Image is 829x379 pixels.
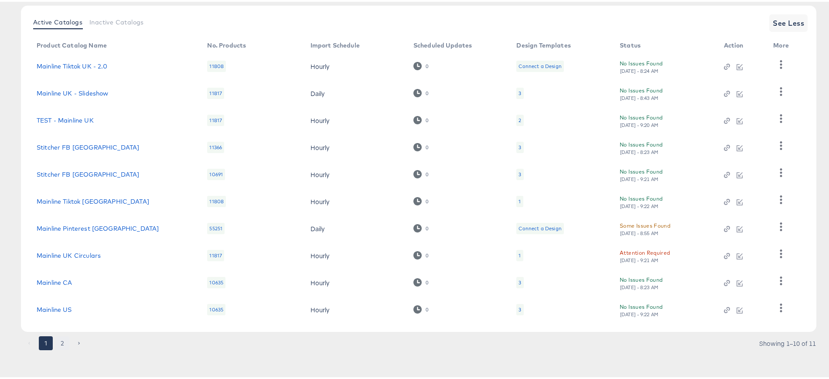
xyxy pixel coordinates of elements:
[516,302,523,314] div: 3
[304,267,406,294] td: Hourly
[33,17,82,24] span: Active Catalogs
[413,304,429,312] div: 0
[425,305,429,311] div: 0
[413,40,472,47] div: Scheduled Updates
[413,168,429,177] div: 0
[519,169,521,176] div: 3
[413,87,429,96] div: 0
[304,213,406,240] td: Daily
[425,197,429,203] div: 0
[766,37,799,51] th: More
[425,61,429,68] div: 0
[425,170,429,176] div: 0
[413,141,429,150] div: 0
[519,250,521,257] div: 1
[425,116,429,122] div: 0
[620,246,670,256] div: Attention Required
[207,140,224,151] div: 11366
[55,335,69,348] button: Go to page 2
[37,61,108,68] a: Mainline Tiktok UK - 2.0
[207,221,225,232] div: 55251
[519,223,561,230] div: Connect a Design
[759,338,816,345] div: Showing 1–10 of 11
[207,40,246,47] div: No. Products
[413,60,429,68] div: 0
[413,114,429,123] div: 0
[207,302,225,314] div: 10635
[37,250,101,257] a: Mainline UK Circulars
[304,240,406,267] td: Hourly
[413,277,429,285] div: 0
[717,37,767,51] th: Action
[37,142,139,149] a: Stitcher FB [GEOGRAPHIC_DATA]
[519,196,521,203] div: 1
[769,13,808,30] button: See Less
[516,59,563,70] div: Connect a Design
[37,196,149,203] a: Mainline Tiktok [GEOGRAPHIC_DATA]
[519,277,521,284] div: 3
[519,88,521,95] div: 3
[37,304,72,311] a: Mainline US
[207,167,225,178] div: 10691
[425,143,429,149] div: 0
[519,304,521,311] div: 3
[304,159,406,186] td: Hourly
[207,59,226,70] div: 11808
[516,221,563,232] div: Connect a Design
[304,78,406,105] td: Daily
[516,86,523,97] div: 3
[516,140,523,151] div: 3
[207,248,224,259] div: 11817
[89,17,144,24] span: Inactive Catalogs
[37,115,94,122] a: TEST - Mainline UK
[516,194,523,205] div: 1
[413,222,429,231] div: 0
[72,335,86,348] button: Go to next page
[519,61,561,68] div: Connect a Design
[620,256,659,262] div: [DATE] - 9:21 AM
[516,113,523,124] div: 2
[613,37,716,51] th: Status
[620,229,659,235] div: [DATE] - 8:55 AM
[37,277,72,284] a: Mainline CA
[37,169,139,176] a: Stitcher FB [GEOGRAPHIC_DATA]
[516,248,523,259] div: 1
[519,142,521,149] div: 3
[773,15,804,27] span: See Less
[425,251,429,257] div: 0
[413,249,429,258] div: 0
[207,194,226,205] div: 11808
[425,224,429,230] div: 0
[516,275,523,287] div: 3
[425,89,429,95] div: 0
[207,113,224,124] div: 11817
[21,335,87,348] nav: pagination navigation
[37,88,108,95] a: Mainline UK - Slideshow
[207,275,225,287] div: 10635
[304,51,406,78] td: Hourly
[304,132,406,159] td: Hourly
[304,186,406,213] td: Hourly
[207,86,224,97] div: 11817
[516,40,570,47] div: Design Templates
[37,223,159,230] a: Mainline Pinterest [GEOGRAPHIC_DATA]
[620,219,670,229] div: Some Issues Found
[620,246,670,262] button: Attention Required[DATE] - 9:21 AM
[304,294,406,321] td: Hourly
[516,167,523,178] div: 3
[310,40,360,47] div: Import Schedule
[37,40,107,47] div: Product Catalog Name
[413,195,429,204] div: 0
[425,278,429,284] div: 0
[620,219,670,235] button: Some Issues Found[DATE] - 8:55 AM
[519,115,521,122] div: 2
[304,105,406,132] td: Hourly
[39,335,53,348] button: page 1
